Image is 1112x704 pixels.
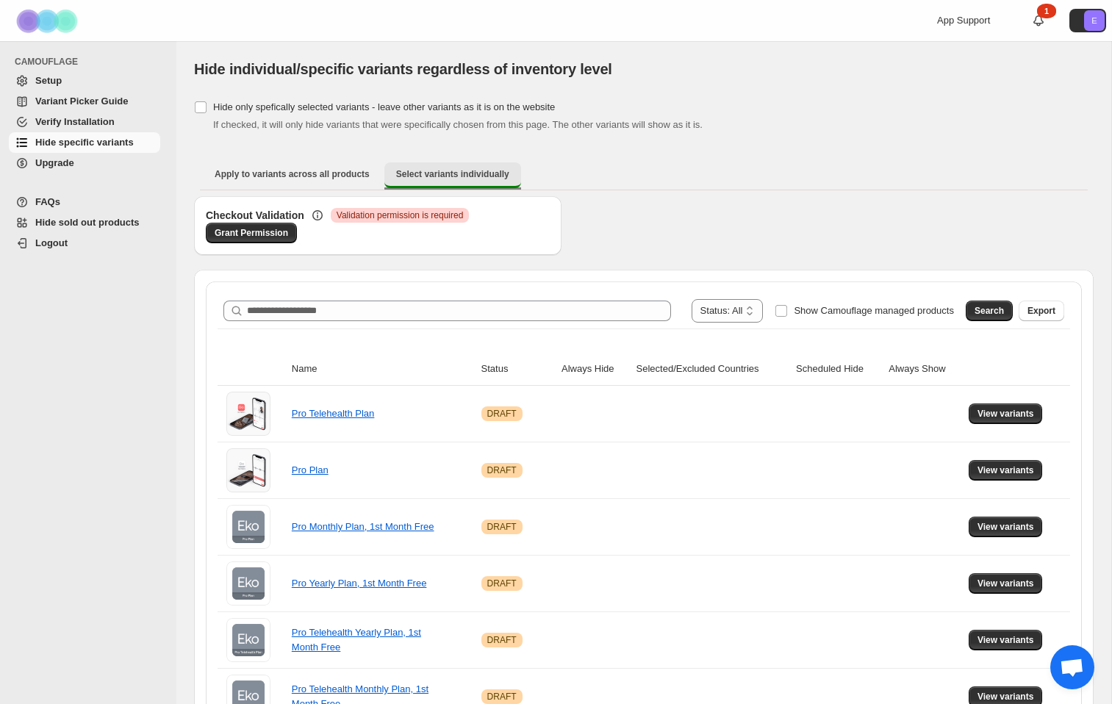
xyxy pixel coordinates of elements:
span: Upgrade [35,157,74,168]
a: Pro Telehealth Yearly Plan, 1st Month Free [292,627,421,653]
div: Open chat [1050,645,1094,689]
a: Pro Monthly Plan, 1st Month Free [292,521,434,532]
h3: Checkout Validation [206,208,304,223]
img: Pro Telehealth Yearly Plan, 1st Month Free [226,618,270,662]
img: Camouflage [12,1,85,41]
img: Pro Plan [226,448,270,492]
a: Pro Yearly Plan, 1st Month Free [292,578,427,589]
span: Select variants individually [396,168,509,180]
img: Pro Telehealth Plan [226,392,270,436]
th: Selected/Excluded Countries [632,353,792,386]
a: Pro Plan [292,464,329,475]
img: Pro Monthly Plan, 1st Month Free [226,505,270,549]
a: Verify Installation [9,112,160,132]
span: Hide individual/specific variants regardless of inventory level [194,61,612,77]
span: Apply to variants across all products [215,168,370,180]
span: DRAFT [487,408,517,420]
span: App Support [937,15,990,26]
span: Logout [35,237,68,248]
span: Show Camouflage managed products [794,305,954,316]
span: DRAFT [487,578,517,589]
a: Hide specific variants [9,132,160,153]
button: View variants [969,460,1043,481]
text: E [1091,16,1097,25]
button: Export [1019,301,1064,321]
span: Verify Installation [35,116,115,127]
button: View variants [969,403,1043,424]
a: FAQs [9,192,160,212]
span: Grant Permission [215,227,288,239]
span: Setup [35,75,62,86]
th: Always Show [884,353,964,386]
span: View variants [978,408,1034,420]
img: Pro Yearly Plan, 1st Month Free [226,561,270,606]
span: Avatar with initials E [1084,10,1105,31]
span: If checked, it will only hide variants that were specifically chosen from this page. The other va... [213,119,703,130]
button: View variants [969,630,1043,650]
span: DRAFT [487,634,517,646]
a: Grant Permission [206,223,297,243]
span: CAMOUFLAGE [15,56,166,68]
span: Variant Picker Guide [35,96,128,107]
th: Scheduled Hide [792,353,884,386]
span: View variants [978,691,1034,703]
th: Status [477,353,557,386]
a: Logout [9,233,160,254]
span: View variants [978,464,1034,476]
a: Pro Telehealth Plan [292,408,375,419]
span: FAQs [35,196,60,207]
a: Upgrade [9,153,160,173]
span: DRAFT [487,691,517,703]
a: 1 [1031,13,1046,28]
button: Search [966,301,1013,321]
div: 1 [1037,4,1056,18]
span: Hide only spefically selected variants - leave other variants as it is on the website [213,101,555,112]
th: Name [287,353,477,386]
button: Select variants individually [384,162,521,188]
span: View variants [978,578,1034,589]
span: View variants [978,521,1034,533]
span: View variants [978,634,1034,646]
span: Search [975,305,1004,317]
button: View variants [969,517,1043,537]
button: View variants [969,573,1043,594]
span: DRAFT [487,464,517,476]
span: Hide specific variants [35,137,134,148]
a: Hide sold out products [9,212,160,233]
a: Variant Picker Guide [9,91,160,112]
span: Export [1027,305,1055,317]
span: DRAFT [487,521,517,533]
span: Validation permission is required [337,209,464,221]
button: Apply to variants across all products [203,162,381,186]
th: Always Hide [557,353,632,386]
a: Setup [9,71,160,91]
span: Hide sold out products [35,217,140,228]
button: Avatar with initials E [1069,9,1106,32]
